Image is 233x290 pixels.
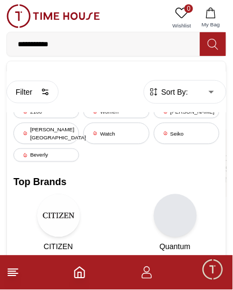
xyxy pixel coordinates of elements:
div: Beverly [13,148,79,162]
button: My Bag [195,4,227,32]
div: Watch [83,123,149,144]
h2: Trending Searches [13,68,220,83]
span: CITIZEN [44,242,73,252]
div: Chat Widget [201,258,225,282]
button: Filter [6,81,59,103]
img: CITIZEN [37,194,80,237]
a: QuantumQuantum [130,194,220,252]
span: 0 [185,4,193,13]
span: Sort By: [159,87,188,97]
h2: Top Brands [13,175,220,190]
button: Sort By: [149,87,188,97]
div: [PERSON_NAME][GEOGRAPHIC_DATA] [13,123,79,144]
div: Seiko [154,123,220,144]
img: Quantum [154,194,197,237]
a: Home [73,266,86,279]
span: My Bag [197,20,224,29]
span: Quantum [160,242,191,252]
img: ... [6,4,100,28]
span: Wishlist [168,22,195,30]
a: CITIZENCITIZEN [13,194,103,252]
a: 0Wishlist [168,4,195,32]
